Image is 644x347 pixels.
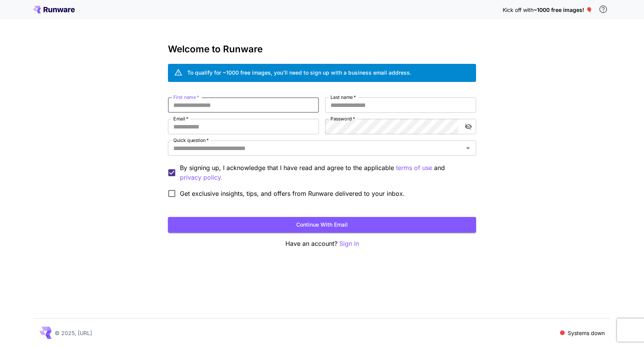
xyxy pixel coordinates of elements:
[396,163,432,173] p: terms of use
[168,44,476,55] h3: Welcome to Runware
[180,163,470,182] p: By signing up, I acknowledge that I have read and agree to the applicable and
[173,115,188,122] label: Email
[396,163,432,173] button: By signing up, I acknowledge that I have read and agree to the applicable and privacy policy.
[339,239,359,249] button: Sign in
[463,143,473,153] button: Open
[168,217,476,233] button: Continue with email
[187,68,411,77] div: To qualify for ~1000 free images, you’ll need to sign up with a business email address.
[55,329,92,337] p: © 2025, [URL]
[173,137,209,143] label: Quick question
[330,115,355,122] label: Password
[180,173,223,182] button: By signing up, I acknowledge that I have read and agree to the applicable terms of use and
[173,94,199,100] label: First name
[330,94,356,100] label: Last name
[568,329,605,337] p: Systems down
[533,7,592,13] span: ~1000 free images! 🎈
[461,120,475,133] button: toggle password visibility
[180,173,223,182] p: privacy policy.
[503,7,533,13] span: Kick off with
[595,2,611,17] button: In order to qualify for free credit, you need to sign up with a business email address and click ...
[180,189,405,198] span: Get exclusive insights, tips, and offers from Runware delivered to your inbox.
[168,239,476,249] p: Have an account?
